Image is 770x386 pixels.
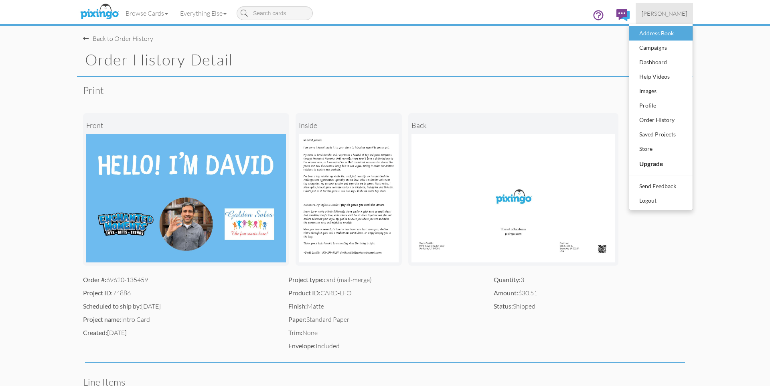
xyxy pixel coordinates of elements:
img: Landscape Image [86,134,286,262]
div: Send Feedback [637,180,685,192]
h1: Order History Detail [85,51,693,68]
nav-back: Order History [83,26,687,43]
div: $30.51 [494,288,687,298]
img: Landscape Image [411,134,615,262]
a: Send Feedback [629,179,693,193]
div: [DATE] [83,302,276,311]
div: inside [299,116,399,134]
a: Upgrade [629,156,693,171]
div: Shipped [494,302,687,311]
div: None [288,328,482,337]
a: Order History [629,113,693,127]
div: Address Book [637,27,685,39]
div: 3 [494,275,687,284]
div: Standard Paper [288,315,482,324]
strong: Envelope: [288,342,316,349]
strong: Order #: [83,276,106,283]
img: pixingo logo [78,2,121,22]
strong: Project name: [83,315,121,323]
div: 74886 [83,288,276,298]
strong: Product ID: [288,289,320,297]
a: Everything Else [174,3,233,23]
div: Dashboard [637,56,685,68]
div: Intro Card [83,315,276,324]
strong: Scheduled to ship by: [83,302,141,310]
div: Profile [637,100,685,112]
div: Order History [637,114,685,126]
div: Back to Order History [83,34,153,43]
a: Saved Projects [629,127,693,142]
img: Landscape Image [299,134,399,262]
div: CARD-LFO [288,288,482,298]
a: Campaigns [629,41,693,55]
div: Images [637,85,685,97]
div: Upgrade [637,157,685,170]
div: [DATE] [83,328,276,337]
a: [PERSON_NAME] [636,3,693,24]
a: Address Book [629,26,693,41]
div: Help Videos [637,71,685,83]
div: Print [83,77,687,104]
div: Saved Projects [637,128,685,140]
strong: Status: [494,302,513,310]
img: comments.svg [616,9,630,21]
a: Images [629,84,693,98]
span: [PERSON_NAME] [642,10,687,17]
strong: Project ID: [83,289,113,297]
strong: Project type: [288,276,324,283]
div: back [411,116,615,134]
div: Campaigns [637,42,685,54]
div: Included [288,341,482,351]
a: Dashboard [629,55,693,69]
div: Store [637,143,685,155]
strong: Paper: [288,315,306,323]
a: Browse Cards [120,3,174,23]
a: Store [629,142,693,156]
strong: Amount: [494,289,518,297]
div: Logout [637,195,685,207]
div: Matte [288,302,482,311]
strong: Trim: [288,329,302,336]
div: card (mail-merge) [288,275,482,284]
div: 69620-135459 [83,275,276,284]
a: Help Videos [629,69,693,84]
strong: Finish: [288,302,307,310]
div: front [86,116,286,134]
input: Search cards [237,6,313,20]
a: Profile [629,98,693,113]
strong: Quantity: [494,276,521,283]
a: Logout [629,193,693,208]
strong: Created: [83,329,107,336]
